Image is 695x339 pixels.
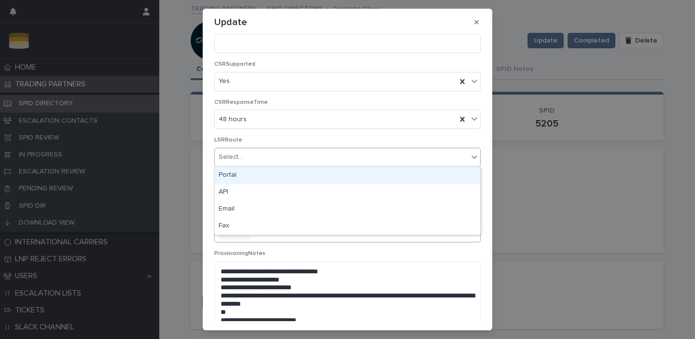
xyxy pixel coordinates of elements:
p: Update [214,16,247,28]
span: CSRSupported [214,61,255,67]
div: Select... [219,152,243,162]
div: Fax [215,218,480,235]
span: CSRResponseTime [214,99,268,105]
span: 48 hours [219,114,247,125]
span: Yes [219,76,230,86]
span: ProvisioningNotes [214,251,265,256]
span: LSRRoute [214,137,242,143]
div: Email [215,201,480,218]
div: API [215,184,480,201]
div: Portal [215,167,480,184]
